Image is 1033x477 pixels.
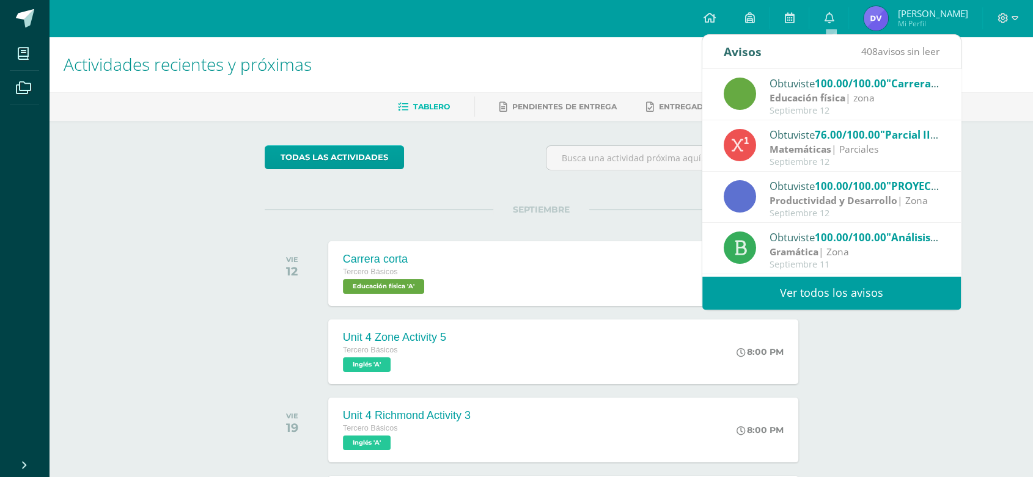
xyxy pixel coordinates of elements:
div: Carrera corta [343,253,427,266]
span: "Parcial II" [880,128,938,142]
span: Pendientes de entrega [512,102,617,111]
span: "PROYECTOS DE RECICLAJE" [886,179,1024,193]
div: Obtuviste en [770,178,939,194]
strong: Productividad y Desarrollo [770,194,897,207]
div: 8:00 PM [737,346,784,357]
div: Septiembre 12 [770,106,939,116]
img: 8dcf5741acaf7ded1bf1ca3b1e60ce6a.png [864,6,888,31]
span: SEPTIEMBRE [493,204,589,215]
div: | Parciales [770,142,939,156]
span: Tercero Básicos [343,424,398,432]
a: Entregadas [646,97,713,117]
div: 19 [286,420,298,435]
input: Busca una actividad próxima aquí... [546,146,817,170]
span: Inglés 'A' [343,435,391,450]
div: Septiembre 12 [770,157,939,167]
span: 100.00/100.00 [815,230,886,244]
strong: Gramática [770,245,818,258]
div: Unit 4 Richmond Activity 3 [343,409,471,422]
a: Tablero [398,97,450,117]
span: Tablero [413,102,450,111]
span: "Carrera corta" [886,76,965,90]
div: Avisos [724,35,762,68]
div: | Zona [770,245,939,259]
div: Obtuviste en [770,229,939,245]
div: Obtuviste en [770,75,939,91]
span: Actividades recientes y próximas [64,53,312,76]
span: 408 [861,45,878,58]
span: 100.00/100.00 [815,179,886,193]
div: Septiembre 11 [770,260,939,270]
span: avisos sin leer [861,45,939,58]
span: Inglés 'A' [343,357,391,372]
span: Tercero Básicos [343,346,398,354]
div: Septiembre 12 [770,208,939,219]
div: VIE [286,255,298,264]
span: Tercero Básicos [343,268,398,276]
div: Unit 4 Zone Activity 5 [343,331,446,344]
span: 100.00/100.00 [815,76,886,90]
a: Pendientes de entrega [499,97,617,117]
div: 12 [286,264,298,279]
span: Entregadas [659,102,713,111]
div: | Zona [770,194,939,208]
a: todas las Actividades [265,145,404,169]
div: 8:00 PM [737,424,784,435]
span: Educación física 'A' [343,279,424,294]
strong: Educación física [770,91,845,104]
span: 76.00/100.00 [815,128,880,142]
span: [PERSON_NAME] [897,7,968,20]
span: Mi Perfil [897,18,968,29]
div: Obtuviste en [770,126,939,142]
a: Ver todos los avisos [702,276,961,310]
strong: Matemáticas [770,142,831,156]
div: | zona [770,91,939,105]
div: VIE [286,412,298,420]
